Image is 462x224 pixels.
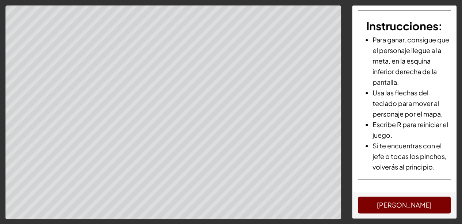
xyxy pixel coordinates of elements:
[373,87,451,119] li: Usa las flechas del teclado para mover al personaje por el mapa.
[366,19,438,33] span: Instrucciones
[358,197,451,213] button: [PERSON_NAME]
[373,34,451,87] li: Para ganar, consigue que el personaje llegue a la meta, en la esquina inferior derecha de la pant...
[358,18,451,34] h3: :
[373,140,451,172] li: Si te encuentras con el jefe o tocas los pinchos, volverás al principio.
[373,119,451,140] li: Escribe R para reiniciar el juego.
